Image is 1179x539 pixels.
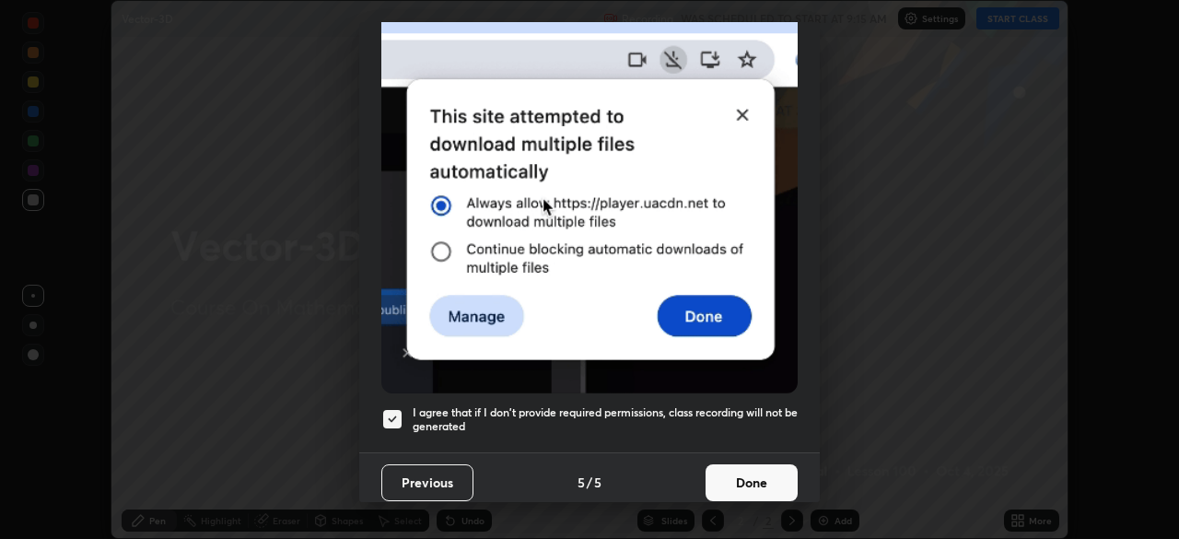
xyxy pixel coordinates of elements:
h5: I agree that if I don't provide required permissions, class recording will not be generated [413,405,798,434]
h4: 5 [578,473,585,492]
h4: 5 [594,473,601,492]
h4: / [587,473,592,492]
button: Previous [381,464,473,501]
button: Done [706,464,798,501]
